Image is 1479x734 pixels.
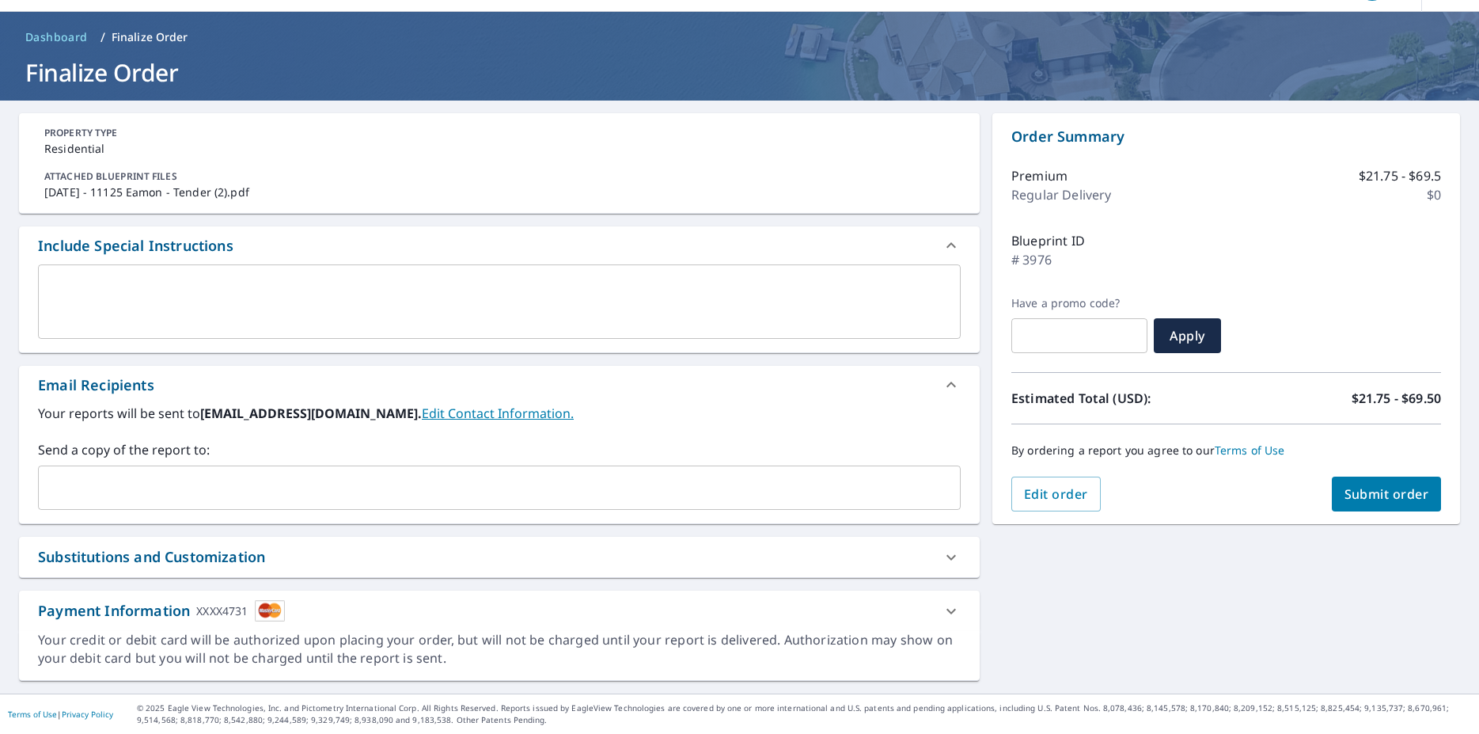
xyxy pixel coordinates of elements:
p: Order Summary [1011,126,1441,147]
div: Include Special Instructions [19,226,980,264]
p: $0 [1427,185,1441,204]
p: PROPERTY TYPE [44,126,954,140]
p: Residential [44,140,954,157]
p: By ordering a report you agree to our [1011,443,1441,458]
label: Your reports will be sent to [38,404,961,423]
div: Include Special Instructions [38,235,233,257]
b: [EMAIL_ADDRESS][DOMAIN_NAME]. [200,405,422,422]
div: Substitutions and Customization [38,546,265,568]
button: Apply [1154,318,1221,353]
p: [DATE] - 11125 Eamon - Tender (2).pdf [44,184,954,200]
li: / [100,28,105,47]
p: Premium [1011,166,1068,185]
div: Email Recipients [38,375,154,396]
div: Payment Information [38,600,285,622]
p: $21.75 - $69.5 [1359,166,1441,185]
p: Blueprint ID [1011,231,1085,250]
nav: breadcrumb [19,25,1460,50]
span: Dashboard [25,29,88,45]
button: Submit order [1332,477,1442,512]
p: | [8,709,113,719]
div: Payment InformationXXXX4731cardImage [19,591,980,631]
p: Regular Delivery [1011,185,1111,204]
div: Your credit or debit card will be authorized upon placing your order, but will not be charged unt... [38,631,961,667]
p: ATTACHED BLUEPRINT FILES [44,169,954,184]
span: Apply [1166,327,1208,344]
button: Edit order [1011,477,1101,512]
div: Email Recipients [19,366,980,404]
div: XXXX4731 [196,600,248,622]
p: Finalize Order [112,29,188,45]
span: Submit order [1344,485,1429,503]
label: Send a copy of the report to: [38,440,961,459]
p: © 2025 Eagle View Technologies, Inc. and Pictometry International Corp. All Rights Reserved. Repo... [137,702,1471,726]
label: Have a promo code? [1011,296,1147,310]
div: Substitutions and Customization [19,537,980,577]
p: # 3976 [1011,250,1052,269]
a: Dashboard [19,25,94,50]
p: $21.75 - $69.50 [1352,389,1441,408]
a: Terms of Use [8,709,57,720]
a: Privacy Policy [62,709,113,720]
h1: Finalize Order [19,56,1460,89]
span: Edit order [1024,485,1088,503]
img: cardImage [255,600,285,622]
a: Terms of Use [1215,443,1285,458]
p: Estimated Total (USD): [1011,389,1227,408]
a: EditContactInfo [422,405,574,422]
